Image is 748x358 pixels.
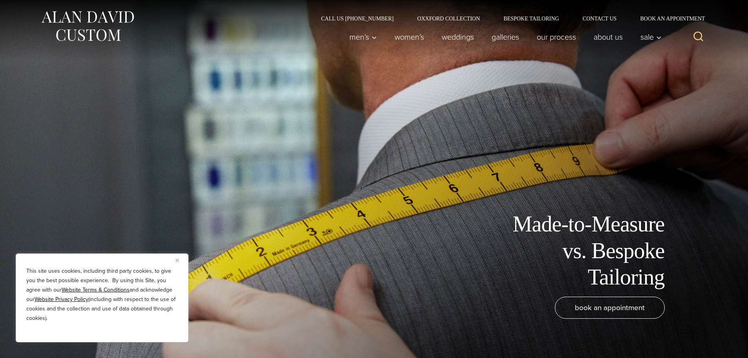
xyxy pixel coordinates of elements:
a: Women’s [386,29,433,45]
a: weddings [433,29,483,45]
nav: Secondary Navigation [309,16,708,21]
a: Call Us [PHONE_NUMBER] [309,16,406,21]
a: Oxxford Collection [405,16,492,21]
a: Book an Appointment [628,16,708,21]
a: Website Privacy Policy [35,295,88,303]
img: Close [176,259,179,262]
img: Alan David Custom [40,9,135,44]
a: book an appointment [555,297,665,319]
span: Men’s [349,33,377,41]
a: Contact Us [571,16,629,21]
nav: Primary Navigation [340,29,666,45]
p: This site uses cookies, including third party cookies, to give you the best possible experience. ... [26,266,178,323]
a: Our Process [528,29,585,45]
a: Website Terms & Conditions [62,286,130,294]
span: Sale [640,33,662,41]
span: book an appointment [575,302,645,313]
a: Bespoke Tailoring [492,16,571,21]
a: Galleries [483,29,528,45]
button: View Search Form [689,28,708,46]
a: About Us [585,29,631,45]
button: Close [176,255,185,265]
h1: Made-to-Measure vs. Bespoke Tailoring [488,211,665,290]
